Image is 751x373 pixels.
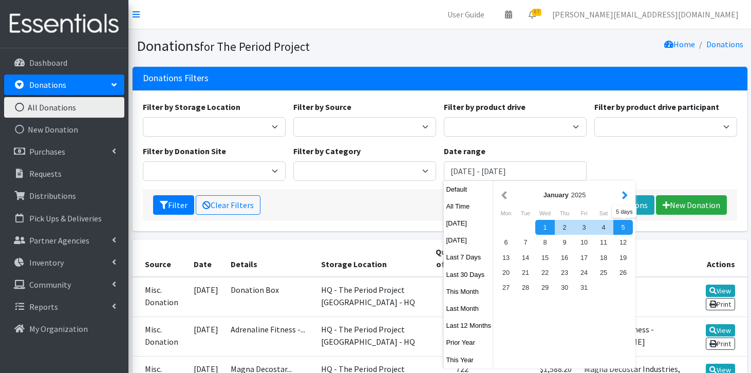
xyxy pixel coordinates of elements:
[444,352,494,367] button: This Year
[423,316,474,356] td: 3024
[613,207,633,220] div: Sunday
[224,239,315,277] th: Details
[444,301,494,316] button: Last Month
[664,39,695,49] a: Home
[29,80,66,90] p: Donations
[4,119,124,140] a: New Donation
[143,145,226,157] label: Filter by Donation Site
[544,4,747,25] a: [PERSON_NAME][EMAIL_ADDRESS][DOMAIN_NAME]
[4,319,124,339] a: My Organization
[613,235,633,250] div: 12
[706,298,735,310] a: Print
[4,74,124,95] a: Donations
[29,302,58,312] p: Reports
[520,4,544,25] a: 67
[694,239,747,277] th: Actions
[4,296,124,317] a: Reports
[444,161,587,181] input: January 1, 2011 - December 31, 2011
[516,265,535,280] div: 21
[496,207,516,220] div: Monday
[706,285,735,297] a: View
[706,39,743,49] a: Donations
[4,252,124,273] a: Inventory
[444,216,494,231] button: [DATE]
[143,101,240,113] label: Filter by Storage Location
[444,335,494,350] button: Prior Year
[444,284,494,299] button: This Month
[4,97,124,118] a: All Donations
[594,220,613,235] div: 4
[555,265,574,280] div: 23
[535,265,555,280] div: 22
[29,257,64,268] p: Inventory
[496,250,516,265] div: 13
[187,277,224,317] td: [DATE]
[594,265,613,280] div: 25
[187,239,224,277] th: Date
[574,220,594,235] div: 3
[4,163,124,184] a: Requests
[535,280,555,295] div: 29
[29,58,67,68] p: Dashboard
[133,239,188,277] th: Source
[574,280,594,295] div: 31
[153,195,194,215] button: Filter
[187,316,224,356] td: [DATE]
[444,145,485,157] label: Date range
[574,235,594,250] div: 10
[224,277,315,317] td: Donation Box
[4,52,124,73] a: Dashboard
[29,191,76,201] p: Distributions
[578,239,694,277] th: Comments
[543,191,569,199] strong: January
[555,250,574,265] div: 16
[137,37,436,55] h1: Donations
[535,207,555,220] div: Wednesday
[293,145,361,157] label: Filter by Category
[444,318,494,333] button: Last 12 Months
[535,235,555,250] div: 8
[594,235,613,250] div: 11
[496,280,516,295] div: 27
[594,101,719,113] label: Filter by product drive participant
[315,239,423,277] th: Storage Location
[574,265,594,280] div: 24
[535,250,555,265] div: 15
[29,324,88,334] p: My Organization
[29,235,89,246] p: Partner Agencies
[444,250,494,265] button: Last 7 Days
[594,250,613,265] div: 18
[29,169,62,179] p: Requests
[315,277,423,317] td: HQ - The Period Project [GEOGRAPHIC_DATA] - HQ
[4,7,124,41] img: HumanEssentials
[4,274,124,295] a: Community
[444,267,494,282] button: Last 30 Days
[29,146,65,157] p: Purchases
[29,279,71,290] p: Community
[143,73,209,84] h3: Donations Filters
[496,265,516,280] div: 20
[613,265,633,280] div: 26
[571,191,586,199] span: 2025
[574,250,594,265] div: 17
[423,277,474,317] td: 392
[423,239,474,277] th: Quantity of Items
[315,316,423,356] td: HQ - The Period Project [GEOGRAPHIC_DATA] - HQ
[555,220,574,235] div: 2
[444,199,494,214] button: All Time
[535,220,555,235] div: 1
[555,280,574,295] div: 30
[594,207,613,220] div: Saturday
[613,250,633,265] div: 19
[578,277,694,317] td: Donation Box
[444,233,494,248] button: [DATE]
[133,316,188,356] td: Misc. Donation
[706,324,735,337] a: View
[532,9,541,16] span: 67
[555,235,574,250] div: 9
[656,195,727,215] a: New Donation
[133,277,188,317] td: Misc. Donation
[706,338,735,350] a: Print
[574,207,594,220] div: Friday
[516,207,535,220] div: Tuesday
